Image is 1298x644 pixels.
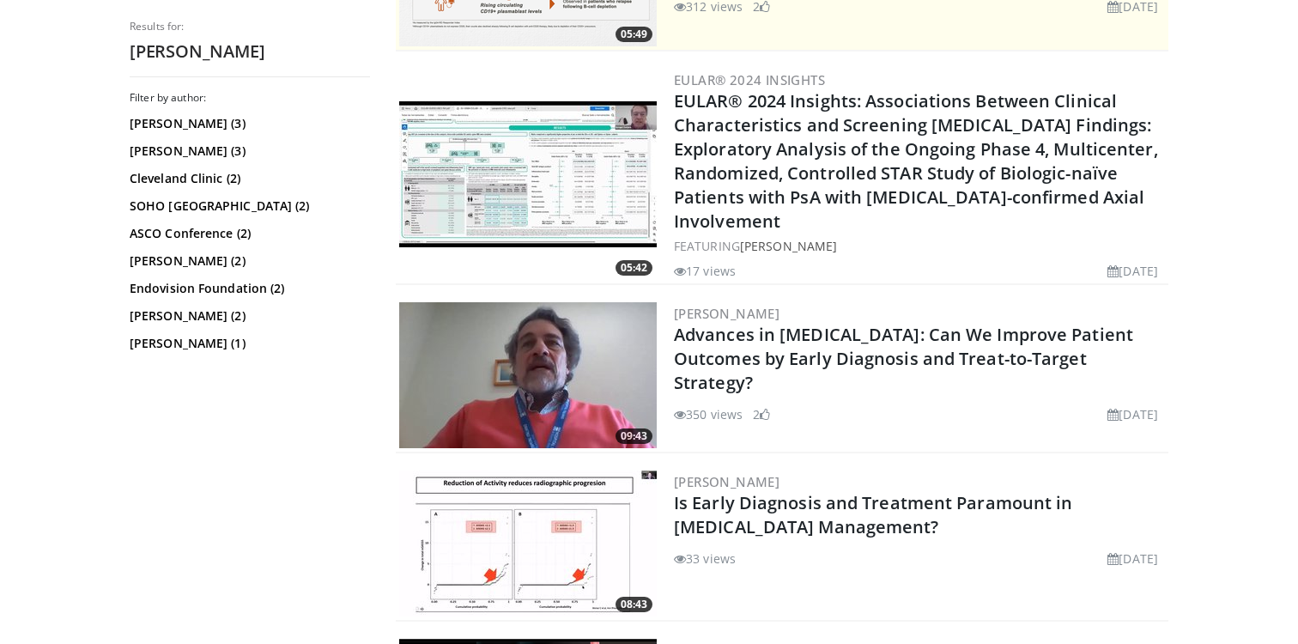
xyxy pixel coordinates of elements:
[130,197,366,215] a: SOHO [GEOGRAPHIC_DATA] (2)
[616,260,652,276] span: 05:42
[399,471,657,617] img: 60fb60a5-3c55-4e9b-a891-63c87ab87024.300x170_q85_crop-smart_upscale.jpg
[1107,550,1158,568] li: [DATE]
[616,27,652,42] span: 05:49
[399,471,657,617] a: 08:43
[674,262,736,280] li: 17 views
[674,550,736,568] li: 33 views
[130,280,366,297] a: Endovision Foundation (2)
[674,491,1073,538] a: Is Early Diagnosis and Treatment Paramount in [MEDICAL_DATA] Management?
[674,473,779,490] a: [PERSON_NAME]
[130,40,370,63] h2: [PERSON_NAME]
[130,91,370,105] h3: Filter by author:
[130,335,366,352] a: [PERSON_NAME] (1)
[130,307,366,325] a: [PERSON_NAME] (2)
[616,597,652,612] span: 08:43
[399,302,657,448] img: b3c7e2c3-d3e1-4b7d-98e8-a5070b2d1038.300x170_q85_crop-smart_upscale.jpg
[130,252,366,270] a: [PERSON_NAME] (2)
[674,405,743,423] li: 350 views
[674,305,779,322] a: [PERSON_NAME]
[130,115,366,132] a: [PERSON_NAME] (3)
[674,323,1133,394] a: Advances in [MEDICAL_DATA]: Can We Improve Patient Outcomes by Early Diagnosis and Treat-to-Targe...
[616,428,652,444] span: 09:43
[399,302,657,448] a: 09:43
[674,71,825,88] a: EULAR® 2024 Insights
[399,101,657,247] img: e2a23cdb-c4e9-45d8-81b3-2d1044f718a5.300x170_q85_crop-smart_upscale.jpg
[130,225,366,242] a: ASCO Conference (2)
[1107,405,1158,423] li: [DATE]
[674,89,1158,233] a: EULAR® 2024 Insights: Associations Between Clinical Characteristics and Screening [MEDICAL_DATA] ...
[1107,262,1158,280] li: [DATE]
[130,20,370,33] p: Results for:
[674,237,1165,255] div: FEATURING
[753,405,770,423] li: 2
[130,143,366,160] a: [PERSON_NAME] (3)
[740,238,837,254] a: [PERSON_NAME]
[130,170,366,187] a: Cleveland Clinic (2)
[399,101,657,247] a: 05:42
